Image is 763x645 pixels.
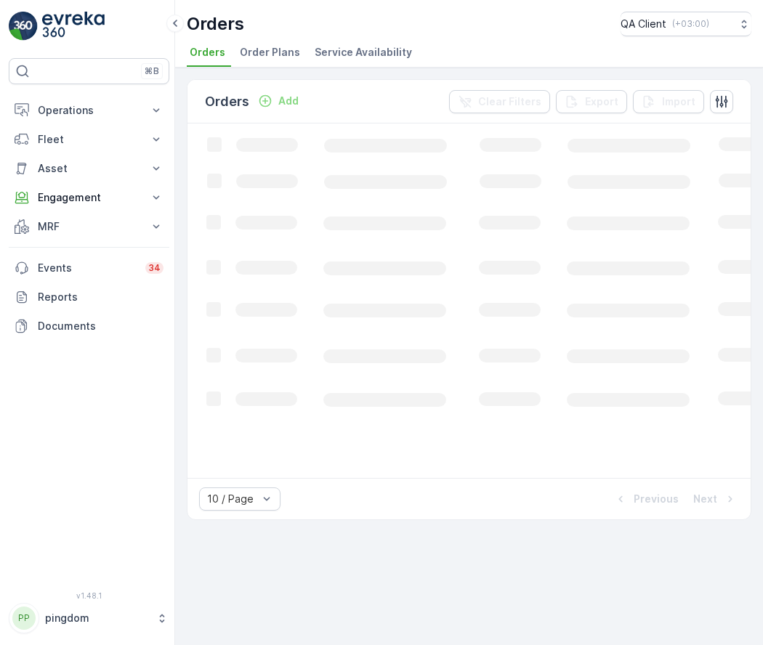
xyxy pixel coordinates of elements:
[38,319,163,333] p: Documents
[9,154,169,183] button: Asset
[9,212,169,241] button: MRF
[38,161,140,176] p: Asset
[478,94,541,109] p: Clear Filters
[9,183,169,212] button: Engagement
[634,492,679,506] p: Previous
[449,90,550,113] button: Clear Filters
[9,312,169,341] a: Documents
[38,261,137,275] p: Events
[9,603,169,633] button: PPpingdom
[612,490,680,508] button: Previous
[9,12,38,41] img: logo
[45,611,149,625] p: pingdom
[38,132,140,147] p: Fleet
[278,94,299,108] p: Add
[38,219,140,234] p: MRF
[240,45,300,60] span: Order Plans
[9,253,169,283] a: Events34
[12,607,36,630] div: PP
[621,17,666,31] p: QA Client
[693,492,717,506] p: Next
[556,90,627,113] button: Export
[621,12,751,36] button: QA Client(+03:00)
[9,591,169,600] span: v 1.48.1
[672,18,709,30] p: ( +03:00 )
[187,12,244,36] p: Orders
[633,90,704,113] button: Import
[662,94,695,109] p: Import
[692,490,739,508] button: Next
[585,94,618,109] p: Export
[9,96,169,125] button: Operations
[38,103,140,118] p: Operations
[38,290,163,304] p: Reports
[9,125,169,154] button: Fleet
[315,45,412,60] span: Service Availability
[148,262,161,274] p: 34
[205,92,249,112] p: Orders
[252,92,304,110] button: Add
[38,190,140,205] p: Engagement
[9,283,169,312] a: Reports
[190,45,225,60] span: Orders
[145,65,159,77] p: ⌘B
[42,12,105,41] img: logo_light-DOdMpM7g.png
